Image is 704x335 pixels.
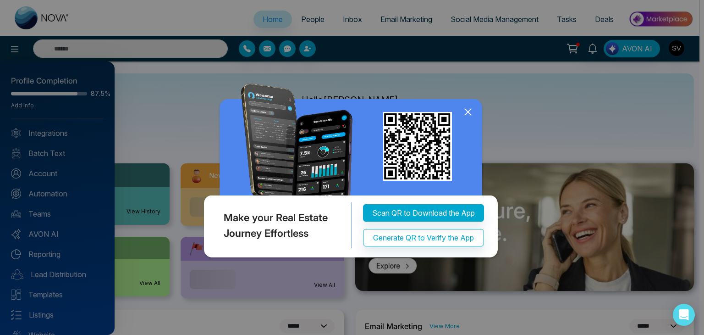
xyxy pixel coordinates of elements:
button: Generate QR to Verify the App [363,229,484,247]
img: QRModal [202,84,502,262]
div: Make your Real Estate Journey Effortless [202,203,352,249]
div: Open Intercom Messenger [673,304,695,326]
button: Scan QR to Download the App [363,205,484,222]
img: qr_for_download_app.png [383,112,452,181]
